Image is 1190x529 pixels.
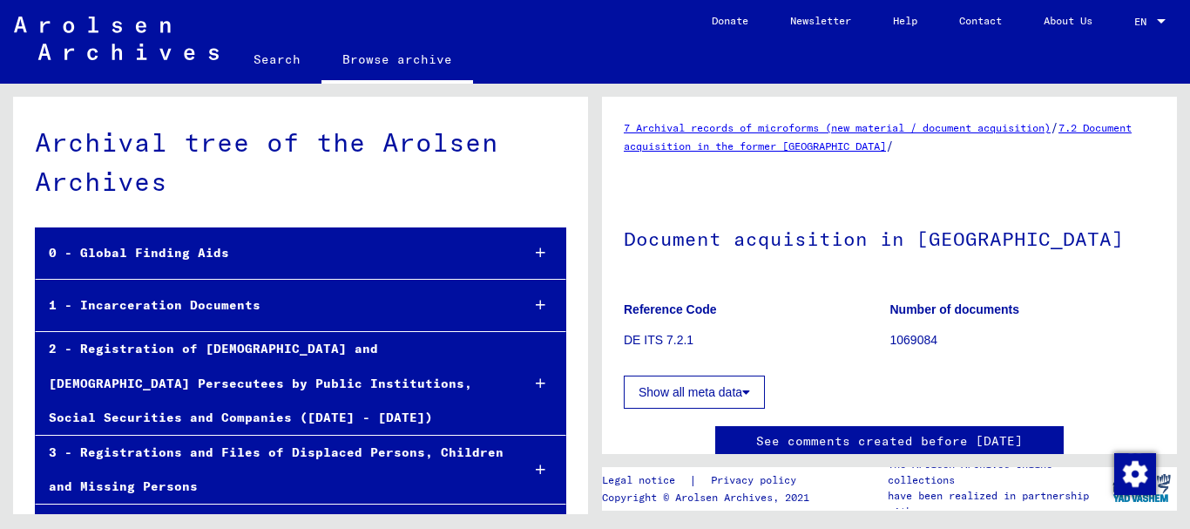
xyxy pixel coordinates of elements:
[890,331,1156,349] p: 1069084
[321,38,473,84] a: Browse archive
[888,488,1105,519] p: have been realized in partnership with
[1134,16,1153,28] span: EN
[624,302,717,316] b: Reference Code
[1113,452,1155,494] div: Change consent
[35,123,566,201] div: Archival tree of the Arolsen Archives
[624,331,889,349] p: DE ITS 7.2.1
[1051,119,1058,135] span: /
[624,121,1051,134] a: 7 Archival records of microforms (new material / document acquisition)
[697,471,817,490] a: Privacy policy
[756,432,1023,451] a: See comments created before [DATE]
[1114,453,1156,495] img: Change consent
[1109,466,1174,510] img: yv_logo.png
[888,457,1105,488] p: The Arolsen Archives online collections
[233,38,321,80] a: Search
[624,199,1155,275] h1: Document acquisition in [GEOGRAPHIC_DATA]
[602,490,817,505] p: Copyright © Arolsen Archives, 2021
[602,471,689,490] a: Legal notice
[624,376,765,409] button: Show all meta data
[890,302,1020,316] b: Number of documents
[14,17,219,60] img: Arolsen_neg.svg
[36,332,506,435] div: 2 - Registration of [DEMOGRAPHIC_DATA] and [DEMOGRAPHIC_DATA] Persecutees by Public Institutions,...
[36,436,506,504] div: 3 - Registrations and Files of Displaced Persons, Children and Missing Persons
[886,138,894,153] span: /
[602,471,817,490] div: |
[36,288,506,322] div: 1 - Incarceration Documents
[36,236,506,270] div: 0 - Global Finding Aids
